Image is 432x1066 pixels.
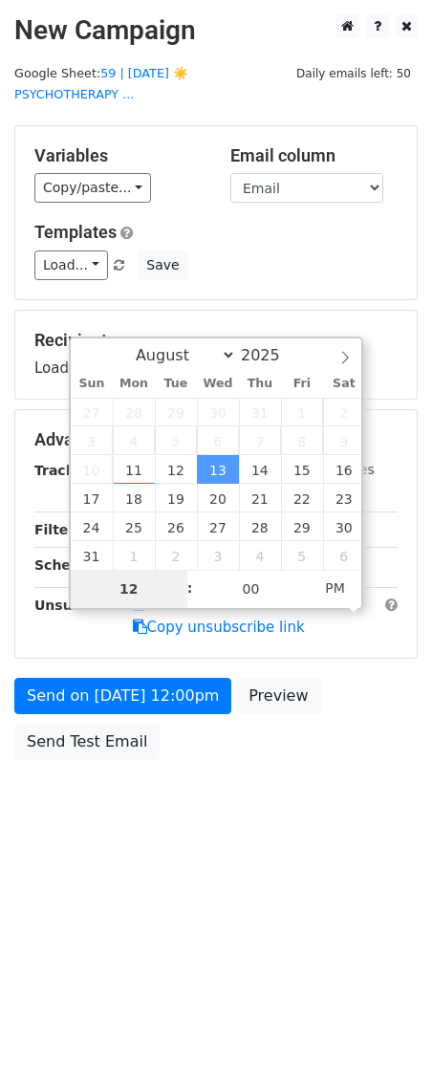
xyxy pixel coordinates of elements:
span: Fri [281,378,323,390]
a: Send Test Email [14,724,160,760]
span: September 1, 2025 [113,541,155,570]
h5: Advanced [34,429,398,450]
span: August 26, 2025 [155,512,197,541]
span: July 30, 2025 [197,398,239,426]
h5: Recipients [34,330,398,351]
span: August 27, 2025 [197,512,239,541]
span: September 3, 2025 [197,541,239,570]
button: Save [138,250,187,280]
span: July 28, 2025 [113,398,155,426]
div: Loading... [34,330,398,380]
span: August 2, 2025 [323,398,365,426]
input: Hour [71,570,187,608]
label: UTM Codes [299,460,374,480]
span: August 28, 2025 [239,512,281,541]
span: August 8, 2025 [281,426,323,455]
span: August 29, 2025 [281,512,323,541]
a: Daily emails left: 50 [290,66,418,80]
iframe: Chat Widget [336,974,432,1066]
span: Click to toggle [309,569,361,607]
strong: Tracking [34,463,98,478]
strong: Filters [34,522,83,537]
span: Tue [155,378,197,390]
span: Sat [323,378,365,390]
span: August 9, 2025 [323,426,365,455]
span: : [187,569,193,607]
span: September 6, 2025 [323,541,365,570]
span: August 18, 2025 [113,484,155,512]
span: Wed [197,378,239,390]
strong: Schedule [34,557,103,573]
a: Preview [236,678,320,714]
small: Google Sheet: [14,66,188,102]
span: August 24, 2025 [71,512,113,541]
a: Copy/paste... [34,173,151,203]
a: Copy unsubscribe link [133,619,305,636]
span: Mon [113,378,155,390]
span: August 5, 2025 [155,426,197,455]
span: August 11, 2025 [113,455,155,484]
span: August 4, 2025 [113,426,155,455]
span: August 1, 2025 [281,398,323,426]
h2: New Campaign [14,14,418,47]
span: September 4, 2025 [239,541,281,570]
span: August 12, 2025 [155,455,197,484]
span: August 30, 2025 [323,512,365,541]
span: Sun [71,378,113,390]
span: August 25, 2025 [113,512,155,541]
span: August 20, 2025 [197,484,239,512]
span: August 15, 2025 [281,455,323,484]
input: Minute [193,570,310,608]
span: August 19, 2025 [155,484,197,512]
span: July 31, 2025 [239,398,281,426]
span: August 16, 2025 [323,455,365,484]
span: August 17, 2025 [71,484,113,512]
h5: Variables [34,145,202,166]
span: August 7, 2025 [239,426,281,455]
a: Send on [DATE] 12:00pm [14,678,231,714]
span: July 29, 2025 [155,398,197,426]
span: August 21, 2025 [239,484,281,512]
span: Thu [239,378,281,390]
span: Daily emails left: 50 [290,63,418,84]
a: Load... [34,250,108,280]
strong: Unsubscribe [34,598,128,613]
span: August 31, 2025 [71,541,113,570]
span: August 22, 2025 [281,484,323,512]
span: July 27, 2025 [71,398,113,426]
span: August 10, 2025 [71,455,113,484]
span: September 5, 2025 [281,541,323,570]
input: Year [236,346,305,364]
a: Templates [34,222,117,242]
span: August 3, 2025 [71,426,113,455]
span: August 13, 2025 [197,455,239,484]
span: September 2, 2025 [155,541,197,570]
a: 59 | [DATE] ☀️PSYCHOTHERAPY ... [14,66,188,102]
span: August 23, 2025 [323,484,365,512]
h5: Email column [230,145,398,166]
span: August 14, 2025 [239,455,281,484]
span: August 6, 2025 [197,426,239,455]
